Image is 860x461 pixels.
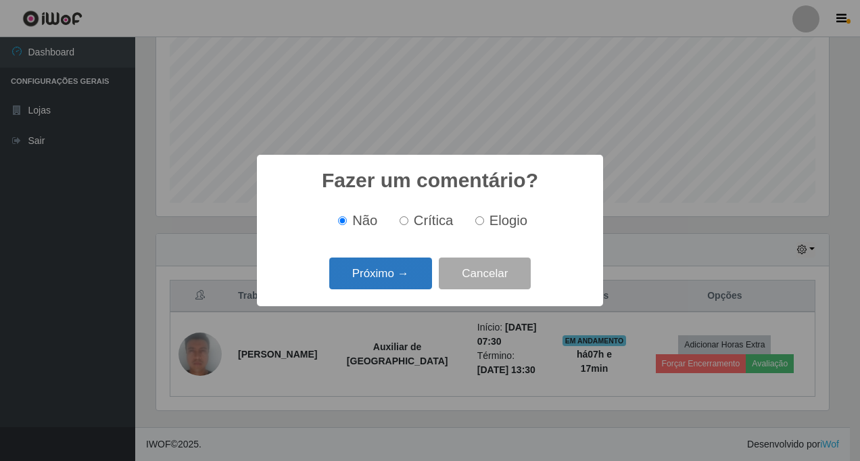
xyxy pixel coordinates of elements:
[329,258,432,289] button: Próximo →
[400,216,408,225] input: Crítica
[352,213,377,228] span: Não
[338,216,347,225] input: Não
[322,168,538,193] h2: Fazer um comentário?
[414,213,454,228] span: Crítica
[439,258,531,289] button: Cancelar
[489,213,527,228] span: Elogio
[475,216,484,225] input: Elogio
